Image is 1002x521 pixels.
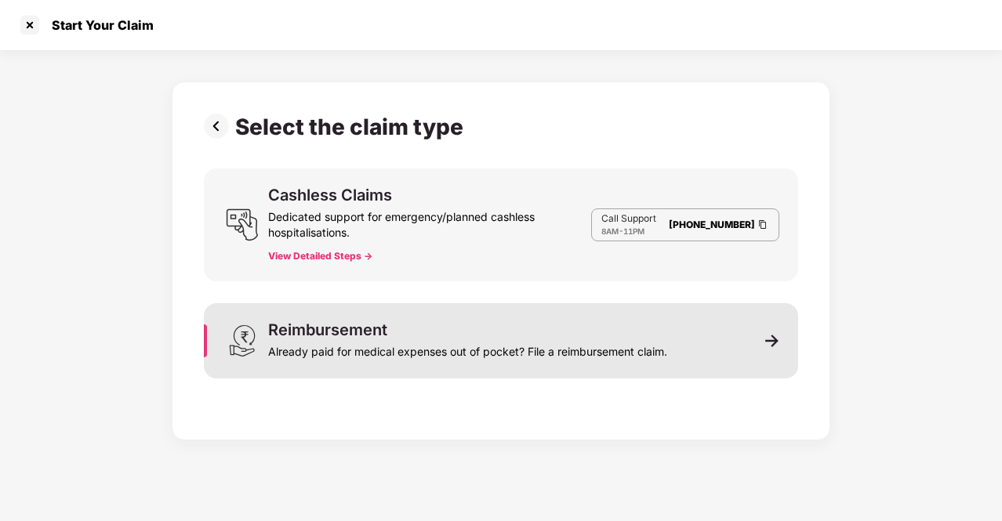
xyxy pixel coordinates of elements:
div: Cashless Claims [268,187,392,203]
img: svg+xml;base64,PHN2ZyB3aWR0aD0iMTEiIGhlaWdodD0iMTEiIHZpZXdCb3g9IjAgMCAxMSAxMSIgZmlsbD0ibm9uZSIgeG... [765,334,779,348]
div: - [601,225,656,237]
img: Clipboard Icon [757,218,769,231]
a: [PHONE_NUMBER] [669,219,755,230]
div: Dedicated support for emergency/planned cashless hospitalisations. [268,203,591,241]
div: Reimbursement [268,322,387,338]
img: svg+xml;base64,PHN2ZyB3aWR0aD0iMjQiIGhlaWdodD0iMjUiIHZpZXdCb3g9IjAgMCAyNCAyNSIgZmlsbD0ibm9uZSIgeG... [226,208,259,241]
button: View Detailed Steps -> [268,250,372,262]
div: Select the claim type [235,114,470,140]
p: Call Support [601,212,656,225]
img: svg+xml;base64,PHN2ZyB3aWR0aD0iMjQiIGhlaWdodD0iMzEiIHZpZXdCb3g9IjAgMCAyNCAzMSIgZmlsbD0ibm9uZSIgeG... [226,324,259,357]
img: svg+xml;base64,PHN2ZyBpZD0iUHJldi0zMngzMiIgeG1sbnM9Imh0dHA6Ly93d3cudzMub3JnLzIwMDAvc3ZnIiB3aWR0aD... [204,114,235,139]
div: Start Your Claim [42,17,154,33]
div: Already paid for medical expenses out of pocket? File a reimbursement claim. [268,338,667,360]
span: 11PM [623,226,644,236]
span: 8AM [601,226,619,236]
